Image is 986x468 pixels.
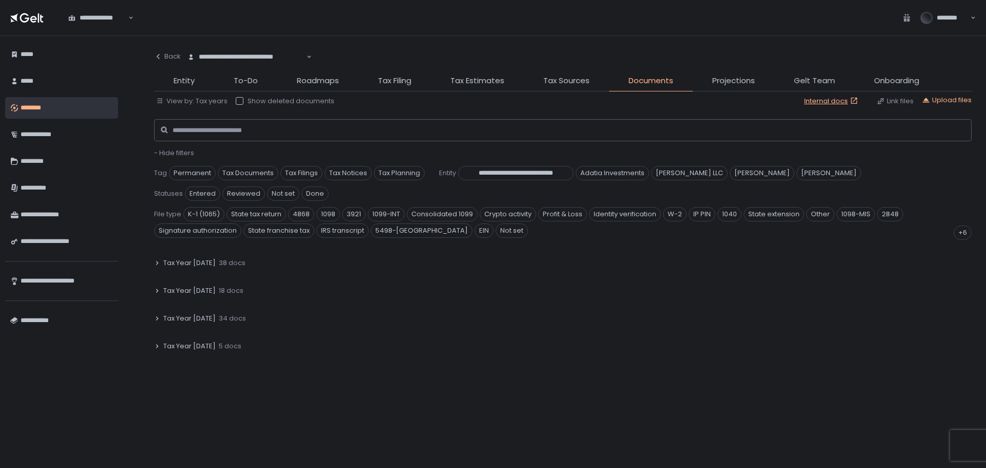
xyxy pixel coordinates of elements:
[407,207,478,221] span: Consolidated 1099
[156,97,227,106] button: View by: Tax years
[717,207,742,221] span: 1040
[368,207,405,221] span: 1099-INT
[496,223,528,238] span: Not set
[874,75,919,87] span: Onboarding
[797,166,861,180] span: [PERSON_NAME]
[163,286,216,295] span: Tax Year [DATE]
[154,46,181,67] button: Back
[234,75,258,87] span: To-Do
[280,166,323,180] span: Tax Filings
[316,207,340,221] span: 1098
[629,75,673,87] span: Documents
[243,223,314,238] span: State franchise tax
[267,186,299,201] span: Not set
[538,207,587,221] span: Profit & Loss
[301,186,329,201] span: Done
[342,207,366,221] span: 3921
[154,52,181,61] div: Back
[316,223,369,238] span: IRS transcript
[804,97,860,106] a: Internal docs
[185,186,220,201] span: Entered
[450,75,504,87] span: Tax Estimates
[378,75,411,87] span: Tax Filing
[589,207,661,221] span: Identity verification
[730,166,794,180] span: [PERSON_NAME]
[480,207,536,221] span: Crypto activity
[663,207,687,221] span: W-2
[439,169,456,178] span: Entity
[689,207,715,221] span: IP PIN
[183,207,224,221] span: K-1 (1065)
[806,207,835,221] span: Other
[174,75,195,87] span: Entity
[475,223,494,238] span: EIN
[154,169,167,178] span: Tag
[297,75,339,87] span: Roadmaps
[837,207,875,221] span: 1098-MIS
[218,166,278,180] span: Tax Documents
[325,166,372,180] span: Tax Notices
[154,223,241,238] span: Signature authorization
[922,96,972,105] button: Upload files
[371,223,472,238] span: 5498-[GEOGRAPHIC_DATA]
[877,207,903,221] span: 2848
[181,46,312,68] div: Search for option
[794,75,835,87] span: Gelt Team
[219,286,243,295] span: 18 docs
[169,166,216,180] span: Permanent
[954,226,972,240] div: +6
[744,207,804,221] span: State extension
[877,97,914,106] button: Link files
[219,314,246,323] span: 34 docs
[374,166,425,180] span: Tax Planning
[651,166,728,180] span: [PERSON_NAME] LLC
[154,148,194,158] button: - Hide filters
[62,7,134,29] div: Search for option
[163,314,216,323] span: Tax Year [DATE]
[226,207,286,221] span: State tax return
[154,210,181,219] span: File type
[163,258,216,268] span: Tax Year [DATE]
[154,189,183,198] span: Statuses
[163,342,216,351] span: Tax Year [DATE]
[576,166,649,180] span: Adatia Investments
[219,258,245,268] span: 38 docs
[543,75,590,87] span: Tax Sources
[219,342,241,351] span: 5 docs
[288,207,314,221] span: 4868
[222,186,265,201] span: Reviewed
[712,75,755,87] span: Projections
